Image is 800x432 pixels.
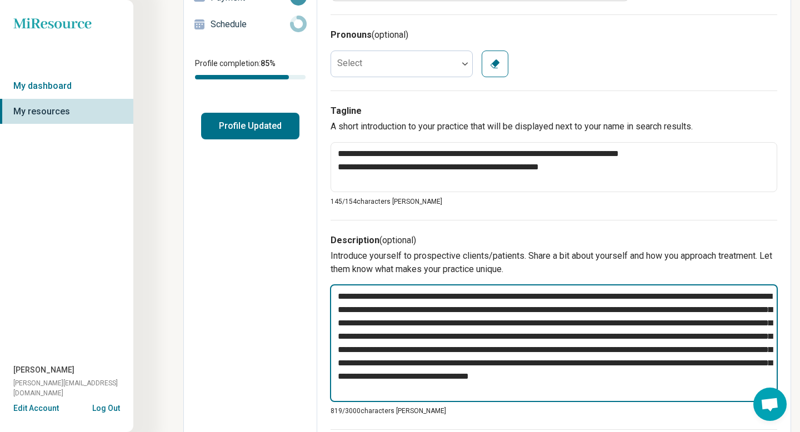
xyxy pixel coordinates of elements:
[331,120,777,133] p: A short introduction to your practice that will be displayed next to your name in search results.
[13,364,74,376] span: [PERSON_NAME]
[92,403,120,411] button: Log Out
[331,104,777,118] h3: Tagline
[372,29,408,40] span: (optional)
[184,11,317,38] a: Schedule
[331,249,777,276] p: Introduce yourself to prospective clients/patients. Share a bit about yourself and how you approa...
[261,59,276,68] span: 85 %
[379,235,416,245] span: (optional)
[753,388,787,421] div: Open chat
[331,406,777,416] p: 819/ 3000 characters [PERSON_NAME]
[195,75,306,79] div: Profile completion
[13,378,133,398] span: [PERSON_NAME][EMAIL_ADDRESS][DOMAIN_NAME]
[331,234,777,247] h3: Description
[201,113,299,139] button: Profile Updated
[331,28,777,42] h3: Pronouns
[13,403,59,414] button: Edit Account
[184,51,317,86] div: Profile completion:
[331,197,777,207] p: 145/ 154 characters [PERSON_NAME]
[211,18,290,31] p: Schedule
[337,58,362,68] label: Select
